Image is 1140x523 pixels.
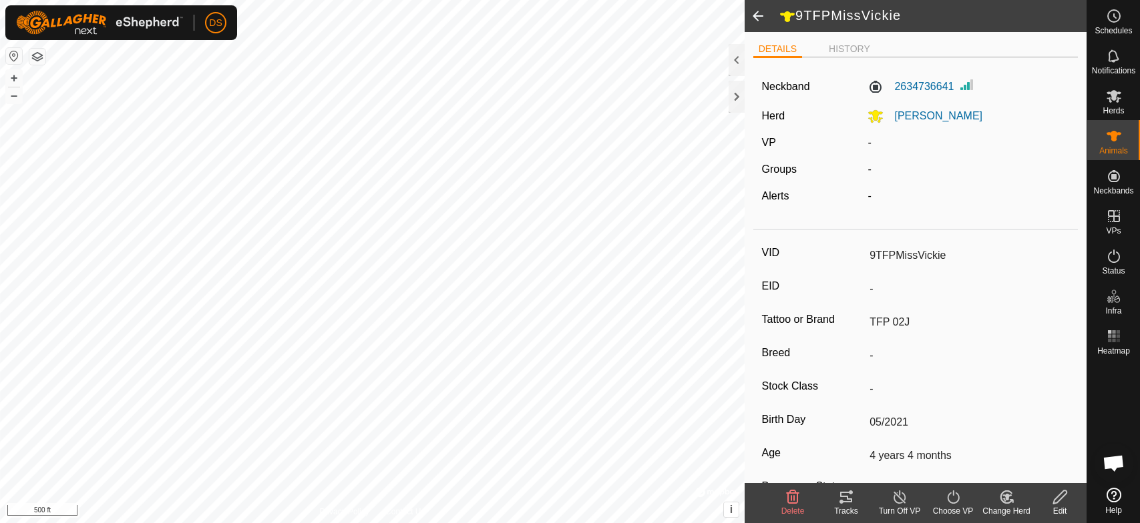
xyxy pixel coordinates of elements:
button: Reset Map [6,48,22,64]
button: Map Layers [29,49,45,65]
div: Change Herd [980,505,1033,517]
label: Tattoo or Brand [762,311,865,328]
label: Stock Class [762,378,865,395]
button: + [6,70,22,86]
span: Animals [1099,147,1128,155]
span: Herds [1103,107,1124,115]
a: Open chat [1094,443,1134,483]
label: Neckband [762,79,810,95]
span: Delete [781,506,805,516]
img: Gallagher Logo [16,11,183,35]
label: Groups [762,163,797,175]
span: Heatmap [1097,347,1130,355]
li: DETAILS [753,42,802,58]
label: Age [762,444,865,462]
a: Privacy Policy [319,506,369,518]
label: VP [762,137,776,148]
span: Schedules [1095,27,1132,35]
span: Status [1102,267,1125,275]
label: EID [762,278,865,295]
div: Choose VP [926,505,980,517]
span: [PERSON_NAME] [884,110,982,121]
span: Notifications [1092,67,1135,75]
div: Tracks [819,505,873,517]
li: HISTORY [823,42,876,56]
div: Edit [1033,505,1087,517]
button: – [6,87,22,103]
h2: 9TFPMissVickie [779,7,1087,25]
button: i [724,502,739,517]
div: - [862,161,1075,177]
label: Pregnancy Status [762,478,865,495]
span: Neckbands [1093,187,1133,195]
label: 2634736641 [868,79,954,95]
label: Alerts [762,190,789,201]
img: Signal strength [959,77,975,93]
span: DS [209,16,222,30]
label: Birth Day [762,411,865,428]
app-display-virtual-paddock-transition: - [868,137,871,148]
span: Infra [1105,307,1121,315]
span: Help [1105,506,1122,514]
span: i [730,504,733,515]
label: VID [762,244,865,261]
div: - [862,188,1075,204]
a: Contact Us [385,506,425,518]
label: Breed [762,344,865,362]
a: Help [1087,482,1140,520]
div: Turn Off VP [873,505,926,517]
span: VPs [1106,227,1121,235]
label: Herd [762,110,785,121]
